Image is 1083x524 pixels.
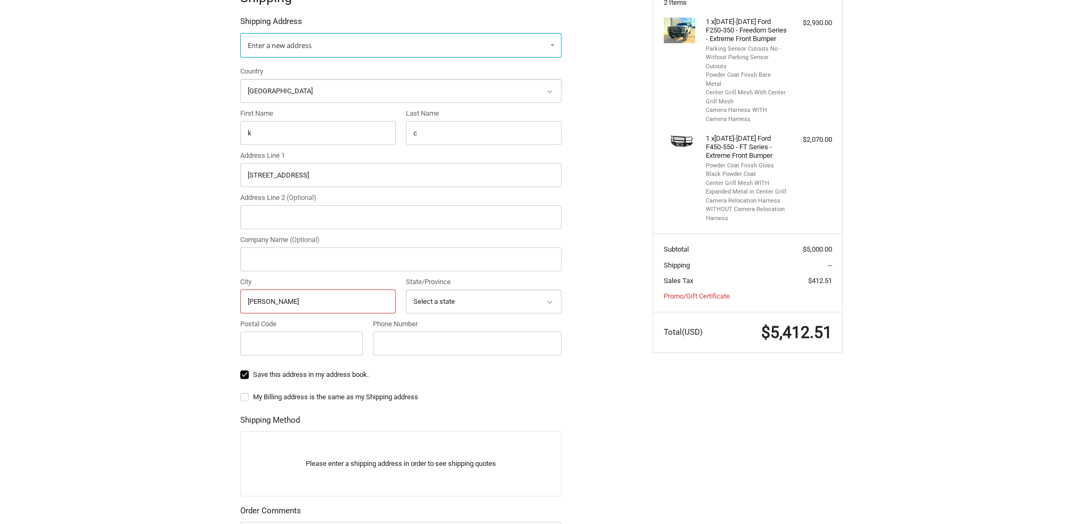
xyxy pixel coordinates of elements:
li: Parking Sensor Cutouts No - Without Parking Sensor Cutouts [706,45,787,71]
li: Camera Relocation Harness WITHOUT Camera Relocation Harness [706,197,787,223]
legend: Shipping Method [240,414,300,431]
label: Company Name [240,235,561,245]
label: Country [240,66,561,77]
h4: 1 x [DATE]-[DATE] Ford F450-550 - FT Series - Extreme Front Bumper [706,134,787,160]
span: $412.51 [808,277,832,285]
label: First Name [240,108,396,119]
span: $5,000.00 [803,245,832,253]
label: Address Line 1 [240,150,561,161]
span: $5,412.51 [761,323,832,342]
label: Address Line 2 [240,192,561,203]
label: City [240,277,396,287]
label: Last Name [406,108,561,119]
span: Shipping [664,261,690,269]
span: -- [828,261,832,269]
li: Powder Coat Finish Gloss Black Powder Coat [706,162,787,179]
li: Powder Coat Finish Bare Metal [706,71,787,88]
a: Promo/Gift Certificate [664,292,730,300]
label: My Billing address is the same as my Shipping address [240,393,561,401]
label: State/Province [406,277,561,287]
label: Save this address in my address book. [240,370,561,379]
small: (Optional) [290,236,320,244]
span: Enter a new address [248,41,312,50]
label: Postal Code [240,319,363,329]
small: (Optional) [287,194,316,201]
legend: Order Comments [240,505,301,522]
li: Center Grill Mesh WITH Expanded Metal in Center Grill [706,179,787,197]
h4: 1 x [DATE]-[DATE] Ford F250-350 - Freedom Series - Extreme Front Bumper [706,18,787,44]
li: Camera Harness WITH Camera Harness [706,106,787,124]
legend: Shipping Address [240,15,302,33]
div: $2,070.00 [790,134,832,145]
span: Total (USD) [664,327,703,337]
iframe: Chat Widget [1030,473,1083,524]
span: Subtotal [664,245,689,253]
li: Center Grill Mesh With Center Grill Mesh [706,88,787,106]
div: $2,930.00 [790,18,832,28]
span: Sales Tax [664,277,693,285]
a: Enter or select a different address [240,33,561,58]
p: Please enter a shipping address in order to see shipping quotes [241,453,561,474]
label: Phone Number [373,319,561,329]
